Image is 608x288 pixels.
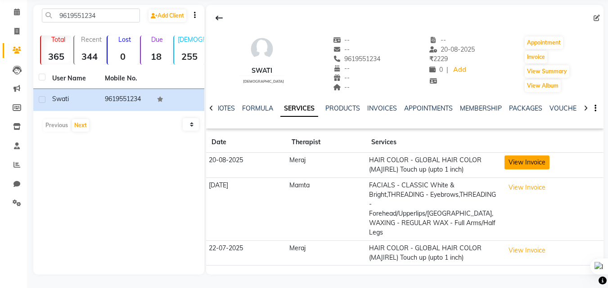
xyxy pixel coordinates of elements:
[429,66,443,74] span: 0
[74,51,105,62] strong: 344
[333,74,350,82] span: --
[525,65,569,78] button: View Summary
[143,35,171,44] p: Due
[404,104,453,112] a: APPOINTMENTS
[366,240,501,266] td: HAIR COLOR - GLOBAL HAIR COLOR (MAJIREL) Touch up (upto 1 inch)
[504,244,549,257] button: View Invoice
[286,240,366,266] td: Meraj
[452,64,468,76] a: Add
[99,89,152,111] td: 9619551234
[286,153,366,178] td: Meraj
[504,155,549,169] button: View Invoice
[47,68,99,89] th: User Name
[460,104,502,112] a: MEMBERSHIP
[333,64,350,72] span: --
[367,104,397,112] a: INVOICES
[525,51,547,63] button: Invoice
[45,35,72,44] p: Total
[549,104,585,112] a: VOUCHERS
[333,55,381,63] span: 9619551234
[509,104,542,112] a: PACKAGES
[446,65,448,75] span: |
[78,35,105,44] p: Recent
[41,51,72,62] strong: 365
[99,68,152,89] th: Mobile No.
[178,35,205,44] p: [DEMOGRAPHIC_DATA]
[206,240,286,266] td: 22-07-2025
[72,119,89,132] button: Next
[429,55,448,63] span: 2229
[215,104,235,112] a: NOTES
[366,153,501,178] td: HAIR COLOR - GLOBAL HAIR COLOR (MAJIREL) Touch up (upto 1 inch)
[429,36,446,44] span: --
[42,9,140,22] input: Search by Name/Mobile/Email/Code
[206,153,286,178] td: 20-08-2025
[325,104,360,112] a: PRODUCTS
[52,95,69,103] span: Swati
[333,83,350,91] span: --
[141,51,171,62] strong: 18
[366,177,501,240] td: FACIALS - CLASSIC White & Bright,THREADING - Eyebrows,THREADING - Forehead/Upperlips/[GEOGRAPHIC_...
[242,104,273,112] a: FORMULA
[366,132,501,153] th: Services
[243,79,284,84] span: [DEMOGRAPHIC_DATA]
[239,66,284,75] div: Swati
[429,55,433,63] span: ₹
[333,36,350,44] span: --
[174,51,205,62] strong: 255
[525,36,563,49] button: Appointment
[429,45,475,53] span: 20-08-2025
[286,132,366,153] th: Therapist
[248,35,275,62] img: avatar
[149,9,186,22] a: Add Client
[504,181,549,195] button: View Invoice
[111,35,138,44] p: Lost
[210,9,229,27] div: Back to Client
[333,45,350,53] span: --
[280,101,318,117] a: SERVICES
[206,132,286,153] th: Date
[206,177,286,240] td: [DATE]
[108,51,138,62] strong: 0
[525,80,561,92] button: View Album
[286,177,366,240] td: Mamta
